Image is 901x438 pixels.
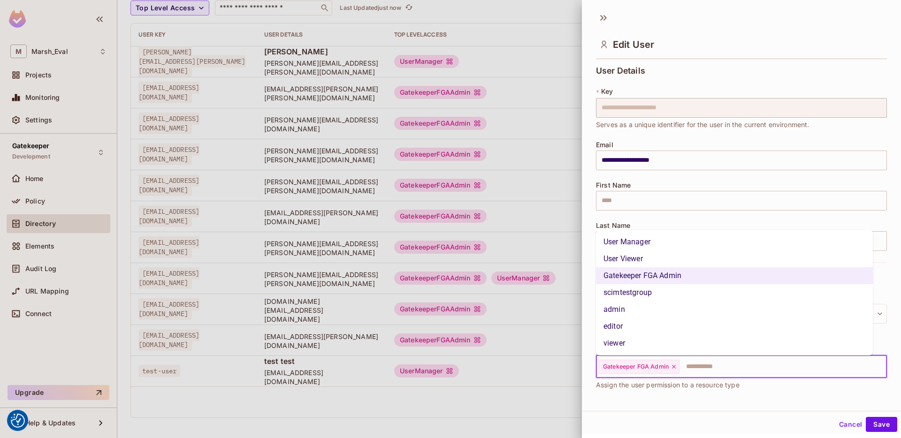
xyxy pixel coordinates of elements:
[835,417,866,432] button: Cancel
[596,301,873,318] li: admin
[866,417,897,432] button: Save
[613,39,654,50] span: Edit User
[11,414,25,428] img: Revisit consent button
[601,88,613,95] span: Key
[596,284,873,301] li: scimtestgroup
[603,363,669,370] span: Gatekeeper FGA Admin
[596,66,645,76] span: User Details
[596,335,873,352] li: viewer
[596,250,873,267] li: User Viewer
[596,222,630,229] span: Last Name
[596,120,809,130] span: Serves as a unique identifier for the user in the current environment.
[596,234,873,250] li: User Manager
[882,365,884,367] button: Close
[596,141,613,149] span: Email
[11,414,25,428] button: Consent Preferences
[596,267,873,284] li: Gatekeeper FGA Admin
[599,360,680,374] div: Gatekeeper FGA Admin
[596,181,631,189] span: First Name
[596,380,740,390] span: Assign the user permission to a resource type
[596,318,873,335] li: editor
